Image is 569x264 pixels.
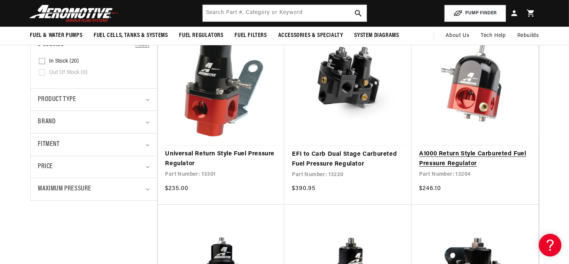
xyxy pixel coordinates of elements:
span: Tech Help [481,32,506,40]
span: In stock (20) [49,58,79,65]
img: Aeromotive [27,5,122,22]
span: Fuel Regulators [179,32,224,40]
span: Brand [38,117,56,127]
summary: Fitment (0 selected) [38,134,150,156]
summary: Brand (0 selected) [38,111,150,133]
summary: System Diagrams [349,27,405,45]
span: Out of stock (0) [49,69,88,76]
span: About Us [446,33,469,38]
span: Maximum Pressure [38,184,92,195]
button: search button [350,5,367,21]
summary: Fuel Cells, Tanks & Systems [88,27,173,45]
span: Price [38,162,53,172]
summary: Maximum Pressure (0 selected) [38,178,150,200]
span: Rebuilds [517,32,539,40]
summary: Product type (0 selected) [38,89,150,111]
button: PUMP FINDER [444,5,506,22]
a: A1000 Return Style Carbureted Fuel Pressure Regulator [419,149,531,169]
summary: Accessories & Specialty [273,27,349,45]
span: Fuel Cells, Tanks & Systems [94,32,168,40]
summary: Tech Help [475,27,511,45]
summary: Fuel Regulators [174,27,229,45]
a: About Us [440,27,475,45]
span: System Diagrams [355,32,399,40]
summary: Rebuilds [512,27,545,45]
span: Accessories & Specialty [278,32,343,40]
span: Fuel Filters [235,32,267,40]
a: Universal Return Style Fuel Pressure Regulator [165,149,277,169]
summary: Fuel Filters [229,27,273,45]
input: Search by Part Number, Category or Keyword [203,5,367,21]
a: EFI to Carb Dual Stage Carbureted Fuel Pressure Regulator [292,150,404,169]
span: Product type [38,94,76,105]
span: Fitment [38,139,60,150]
span: Fuel & Water Pumps [30,32,83,40]
summary: Price [38,156,150,178]
summary: Fuel & Water Pumps [25,27,88,45]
